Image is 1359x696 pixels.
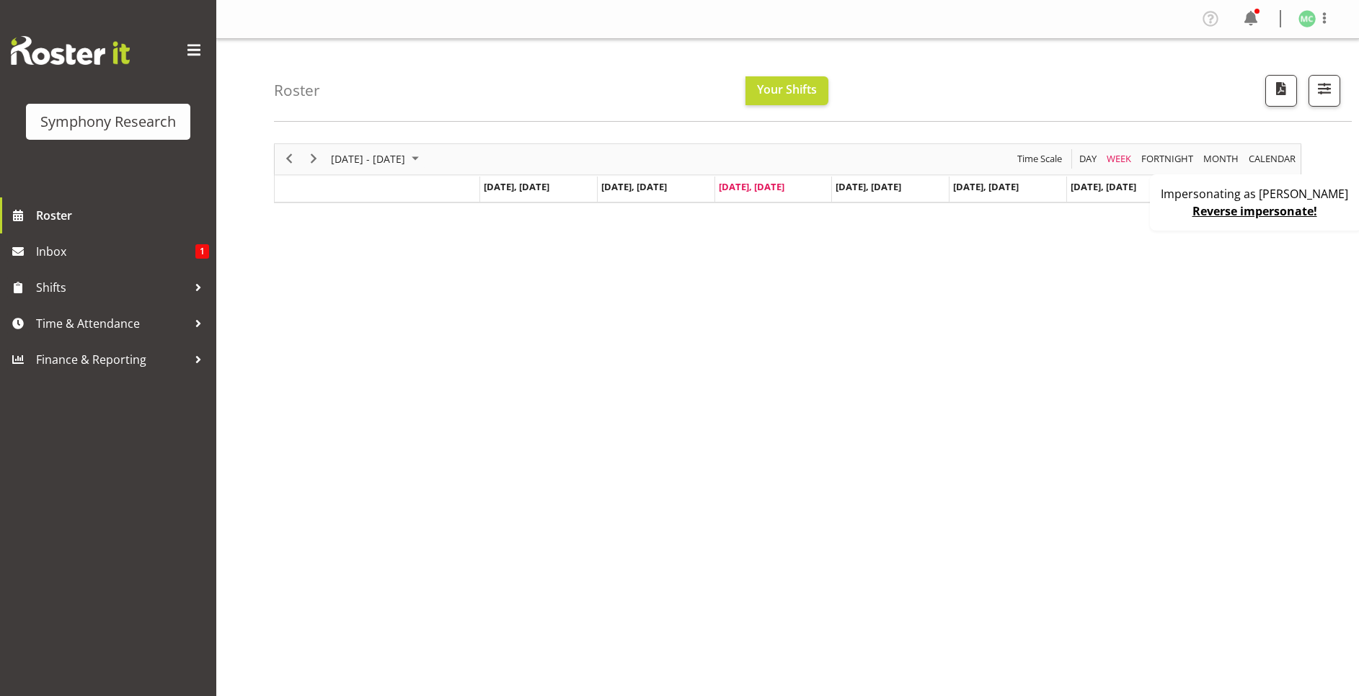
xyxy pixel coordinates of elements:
div: previous period [277,144,301,174]
span: Week [1105,150,1133,168]
button: August 2025 [329,150,425,168]
button: Filter Shifts [1309,75,1340,107]
div: August 18 - 24, 2025 [326,144,428,174]
span: [DATE], [DATE] [836,180,901,193]
div: next period [301,144,326,174]
span: [DATE], [DATE] [719,180,784,193]
span: [DATE], [DATE] [601,180,667,193]
span: Roster [36,205,209,226]
span: Fortnight [1140,150,1195,168]
button: Fortnight [1139,150,1196,168]
button: Month [1247,150,1298,168]
span: [DATE], [DATE] [953,180,1019,193]
div: Symphony Research [40,111,176,133]
a: Reverse impersonate! [1192,203,1317,219]
span: Month [1202,150,1240,168]
button: Timeline Day [1077,150,1099,168]
button: Download a PDF of the roster according to the set date range. [1265,75,1297,107]
button: Your Shifts [745,76,828,105]
span: [DATE], [DATE] [484,180,549,193]
img: Rosterit website logo [11,36,130,65]
span: Day [1078,150,1098,168]
button: Next [304,150,324,168]
button: Time Scale [1015,150,1065,168]
button: Previous [280,150,299,168]
span: [DATE] - [DATE] [329,150,407,168]
span: Finance & Reporting [36,349,187,370]
span: [DATE], [DATE] [1071,180,1136,193]
div: Timeline Week of August 20, 2025 [274,143,1301,203]
p: Impersonating as [PERSON_NAME] [1161,185,1348,202]
span: calendar [1247,150,1297,168]
span: Inbox [36,241,195,262]
span: Shifts [36,277,187,298]
button: Timeline Month [1201,150,1241,168]
h4: Roster [274,82,320,99]
span: Your Shifts [757,81,817,97]
span: 1 [195,244,209,259]
span: Time Scale [1016,150,1063,168]
button: Timeline Week [1105,150,1134,168]
img: matthew-coleman1906.jpg [1298,10,1316,27]
span: Time & Attendance [36,313,187,334]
